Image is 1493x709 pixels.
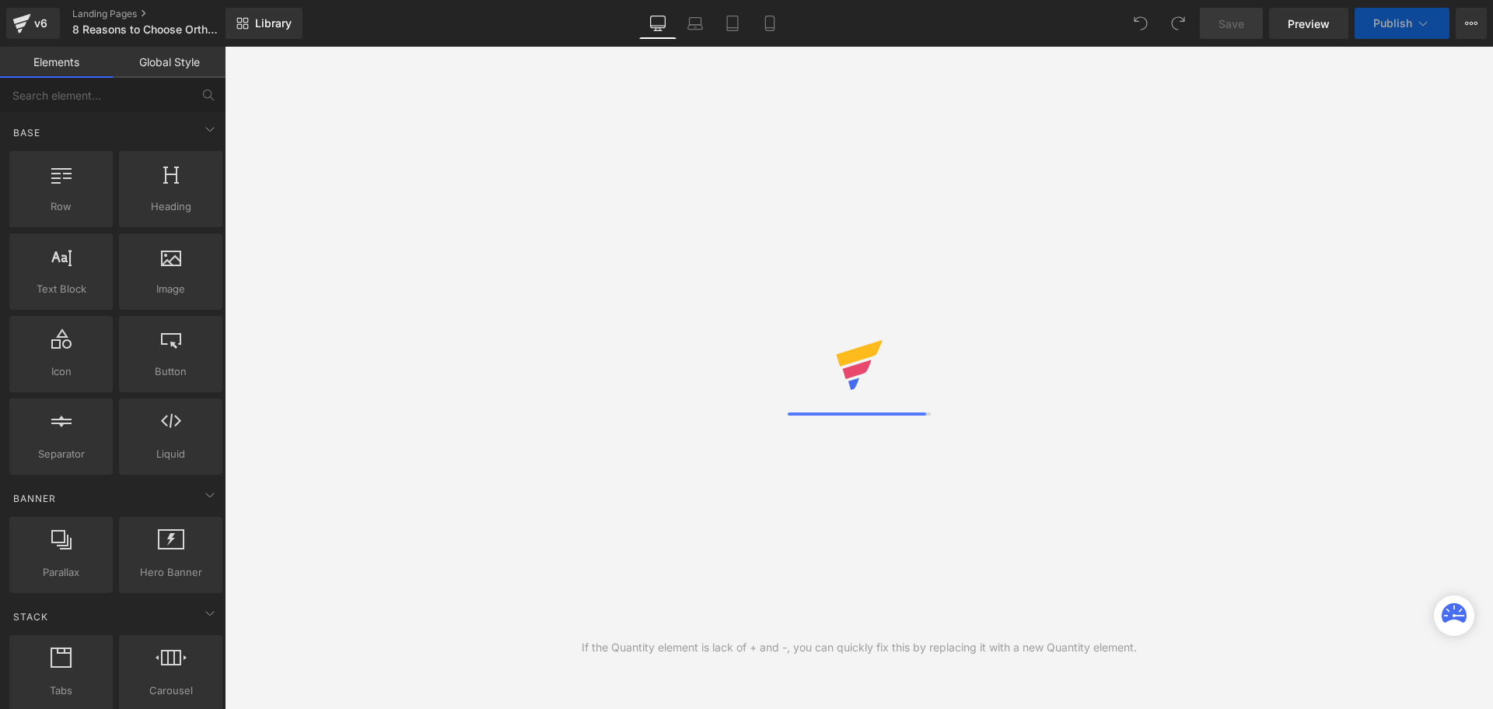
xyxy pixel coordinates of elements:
button: More [1456,8,1487,39]
span: Banner [12,491,58,506]
a: Preview [1269,8,1348,39]
span: Publish [1373,17,1412,30]
button: Undo [1125,8,1156,39]
span: Button [124,363,218,380]
a: Tablet [714,8,751,39]
span: Tabs [14,683,108,699]
span: Stack [12,609,50,624]
span: Carousel [124,683,218,699]
a: Desktop [639,8,677,39]
div: If the Quantity element is lack of + and -, you can quickly fix this by replacing it with a new Q... [582,639,1137,656]
span: Icon [14,363,108,380]
a: Global Style [113,47,226,78]
button: Redo [1163,8,1194,39]
a: Laptop [677,8,714,39]
button: Publish [1355,8,1449,39]
a: Landing Pages [72,8,251,20]
span: Base [12,125,42,140]
span: Heading [124,198,218,215]
a: v6 [6,8,60,39]
span: Library [255,16,292,30]
span: Row [14,198,108,215]
span: Image [124,281,218,297]
span: 8 Reasons to Choose Orthopedic Slippers [72,23,222,36]
span: Hero Banner [124,564,218,581]
span: Separator [14,446,108,462]
a: Mobile [751,8,788,39]
span: Save [1219,16,1244,32]
span: Preview [1288,16,1330,32]
a: New Library [226,8,302,39]
div: v6 [31,13,51,33]
span: Text Block [14,281,108,297]
span: Parallax [14,564,108,581]
span: Liquid [124,446,218,462]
